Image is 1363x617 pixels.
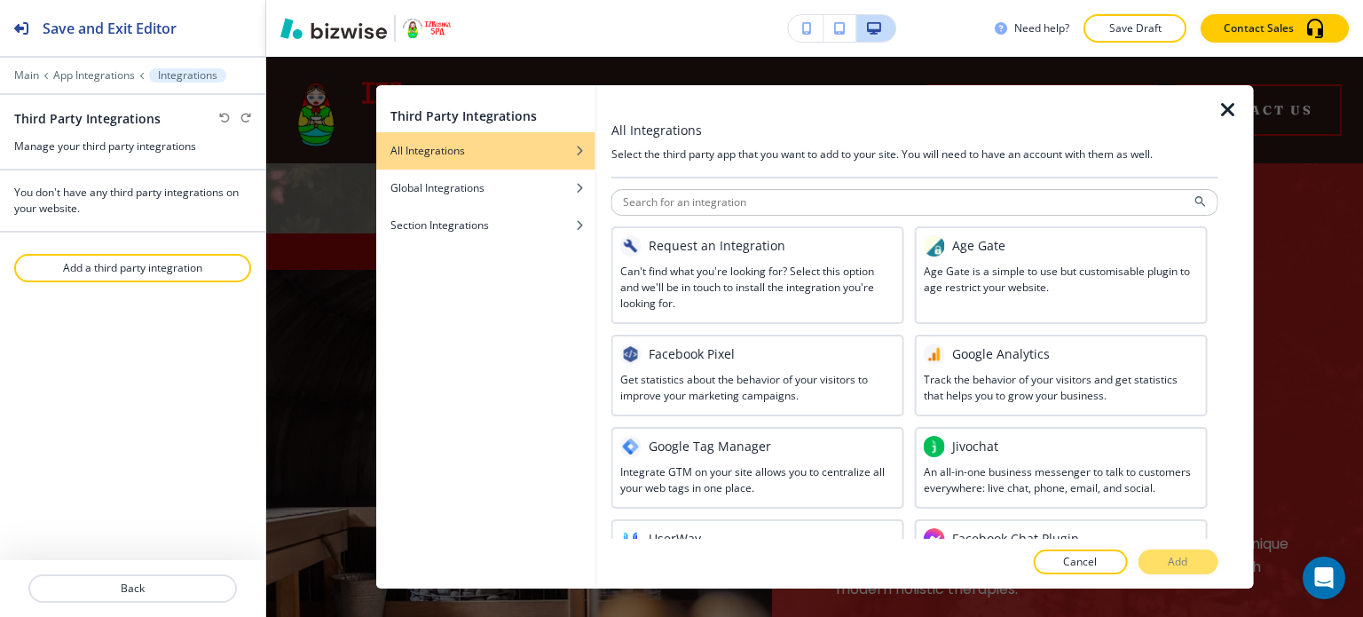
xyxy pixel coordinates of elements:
p: Contact Sales [1224,20,1294,36]
h3: All Integrations [611,121,702,139]
p: Back [30,581,235,597]
h3: Jivochat [952,437,998,455]
p: Integrations [158,69,217,82]
button: Save Draft [1083,14,1186,43]
h4: All Integrations [390,143,465,159]
h3: Facebook Pixel [649,344,735,363]
img: Bizwise Logo [280,18,387,39]
h3: Google Analytics [952,344,1050,363]
h3: Track the behavior of your visitors and get statistics that helps you to grow your business. [924,372,1199,404]
img: Your Logo [403,19,451,38]
button: Cancel [1033,550,1127,574]
h4: Section Integrations [390,218,489,233]
h3: Google Tag Manager [649,437,771,455]
img: USER_WAY [620,528,642,550]
h2: Third Party Integrations [390,107,537,125]
h3: Need help? [1014,20,1069,36]
h3: Manage your third party integrations [14,138,251,154]
button: Section Integrations [376,207,595,244]
h4: Select the third party app that you want to add to your site. You will need to have an account wi... [611,146,1218,162]
img: AGE_GATE [924,235,945,257]
p: Add a third party integration [16,260,249,276]
img: GOOGLE_ANALYTICS [924,344,945,365]
button: Contact Sales [1201,14,1349,43]
h3: Request an Integration [649,236,785,255]
button: Add a third party integration [14,254,251,282]
button: Global Integrations [376,170,595,207]
img: FACEBOOK_PIXEL [620,344,642,365]
img: JIVOCHAT [924,436,945,457]
input: Search for an integration [611,189,1218,216]
h3: Can't find what you're looking for? Select this option and we'll be in touch to install the integ... [620,264,895,312]
div: JIVOCHATJivochatAn all-in-one business messenger to talk to customers everywhere: live chat, phon... [915,427,1208,509]
p: Save Draft [1107,20,1163,36]
h2: Third Party Integrations [14,109,161,128]
h4: You don't have any third party integrations on your website. [14,185,251,217]
div: REQUEST_INTEGRATIONSRequest an IntegrationCan't find what you're looking for? Select this option ... [611,226,904,324]
h3: UserWay [649,529,701,548]
h3: An all-in-one business messenger to talk to customers everywhere: live chat, phone, email, and so... [924,464,1199,496]
button: All Integrations [376,132,595,170]
h4: Global Integrations [390,180,485,196]
img: FACEBOOK_MESSENGER [924,528,945,550]
button: Integrations [149,68,226,83]
img: REQUEST_INTEGRATIONS [620,235,642,257]
p: Cancel [1063,554,1097,570]
h3: Integrate GTM on your site allows you to centralize all your web tags in one place. [620,464,895,496]
button: App Integrations [53,69,135,82]
h2: Save and Exit Editor [43,18,177,39]
h3: Age Gate [952,236,1005,255]
button: Back [28,574,237,603]
h3: Age Gate is a simple to use but customisable plugin to age restrict your website. [924,264,1199,296]
div: FACEBOOK_PIXELFacebook PixelGet statistics about the behavior of your visitors to improve your ma... [611,335,904,416]
img: GOOGLE_TAG_MANAGER [620,436,642,457]
div: Open Intercom Messenger [1303,557,1345,599]
div: USER_WAYUserWayUser accesibility widget for WCAG & ADA Compliance [611,519,904,601]
h3: Get statistics about the behavior of your visitors to improve your marketing campaigns. [620,372,895,404]
button: Main [14,69,39,82]
div: FACEBOOK_MESSENGERFacebook Chat PluginCommunicate with your customers via Facebook Messenger. [915,519,1208,601]
div: AGE_GATEAge GateAge Gate is a simple to use but customisable plugin to age restrict your website. [915,226,1208,324]
h3: Facebook Chat Plugin [952,529,1079,548]
div: GOOGLE_TAG_MANAGERGoogle Tag ManagerIntegrate GTM on your site allows you to centralize all your ... [611,427,904,509]
div: GOOGLE_ANALYTICSGoogle AnalyticsTrack the behavior of your visitors and get statistics that helps... [915,335,1208,416]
